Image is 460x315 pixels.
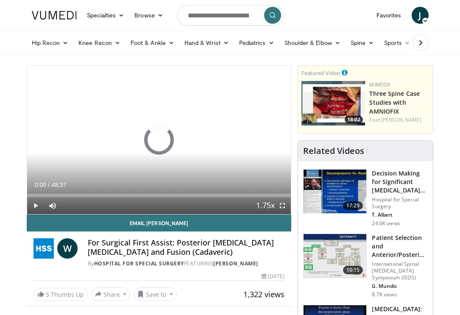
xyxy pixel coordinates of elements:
a: 5 Thumbs Up [33,288,88,301]
span: 17:29 [343,201,363,210]
a: Email [PERSON_NAME] [27,215,292,231]
a: Hospital for Special Surgery [94,260,184,267]
button: Fullscreen [274,197,291,214]
span: 18:02 [345,116,363,123]
a: 17:29 Decision Making for Significant [MEDICAL_DATA] [MEDICAL_DATA] Hospital for Special Surgery ... [303,169,428,227]
a: 18:02 [301,81,365,125]
a: Favorites [371,7,407,24]
button: Save to [134,287,177,301]
div: By FEATURING [88,260,285,268]
a: Hip Recon [27,34,74,51]
p: International Spinal [MEDICAL_DATA] Symposium (ISDS) [372,261,428,281]
div: Feat. [369,116,429,124]
img: VuMedi Logo [32,11,77,20]
p: G. Mundis [372,283,428,290]
a: Browse [129,7,168,24]
a: Specialties [82,7,130,24]
p: Hospital for Special Surgery [372,196,428,210]
a: MIMEDX [369,81,390,88]
a: Foot & Ankle [125,34,179,51]
h4: For Surgical First Assist: Posterior [MEDICAL_DATA] [MEDICAL_DATA] and Fusion (Cadaveric) [88,238,285,256]
h4: Related Videos [303,146,364,156]
a: Shoulder & Elbow [279,34,346,51]
a: 10:15 Patient Selection and Anterior/Posterior Approach for Spinal Deformi… International Spinal ... [303,234,428,298]
h3: Decision Making for Significant [MEDICAL_DATA] [MEDICAL_DATA] [372,169,428,195]
a: W [57,238,78,259]
button: Playback Rate [257,197,274,214]
span: 10:15 [343,266,363,274]
a: Hand & Wrist [179,34,234,51]
p: T. Albert [372,212,428,218]
span: 48:37 [51,181,66,188]
a: J [412,7,429,24]
a: [PERSON_NAME] [381,116,421,123]
video-js: Video Player [27,66,291,214]
button: Play [27,197,44,214]
a: [PERSON_NAME] [213,260,258,267]
span: 5 [46,290,49,298]
div: Progress Bar [27,194,291,197]
a: Pediatrics [234,34,279,51]
input: Search topics, interventions [177,5,283,25]
button: Share [91,287,131,301]
img: Hospital for Special Surgery [33,238,54,259]
span: 0:00 [35,181,46,188]
img: 316497_0000_1.png.150x105_q85_crop-smart_upscale.jpg [304,170,366,214]
a: Sports [379,34,415,51]
p: 8.7K views [372,291,397,298]
a: Knee Recon [73,34,125,51]
button: Mute [44,197,61,214]
a: Three Spine Case Studies with AMNIOFIX [369,89,420,115]
span: / [48,181,50,188]
div: [DATE] [262,273,284,280]
h3: Patient Selection and Anterior/Posterior Approach for Spinal Deformi… [372,234,428,259]
a: Spine [346,34,379,51]
img: 34c974b5-e942-4b60-b0f4-1f83c610957b.150x105_q85_crop-smart_upscale.jpg [301,81,365,125]
small: Featured Video [301,69,340,77]
p: 24.6K views [372,220,400,227]
img: beefc228-5859-4966-8bc6-4c9aecbbf021.150x105_q85_crop-smart_upscale.jpg [304,234,366,278]
span: 1,322 views [243,289,284,299]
